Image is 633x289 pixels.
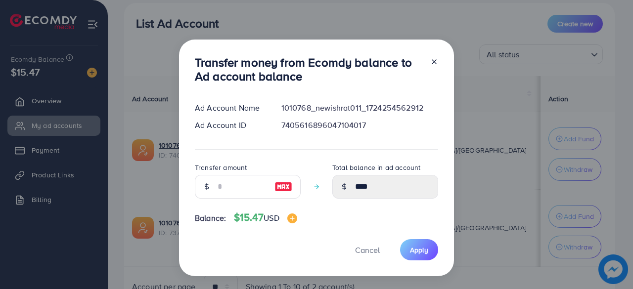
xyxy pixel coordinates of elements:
span: Balance: [195,212,226,224]
div: 7405616896047104017 [273,120,446,131]
span: USD [264,212,279,223]
button: Apply [400,239,438,260]
img: image [287,213,297,223]
span: Apply [410,245,428,255]
span: Cancel [355,245,380,255]
h4: $15.47 [234,211,297,224]
button: Cancel [343,239,392,260]
img: image [274,181,292,193]
label: Transfer amount [195,163,247,172]
div: 1010768_newishrat011_1724254562912 [273,102,446,114]
label: Total balance in ad account [332,163,420,172]
div: Ad Account ID [187,120,273,131]
h3: Transfer money from Ecomdy balance to Ad account balance [195,55,422,84]
div: Ad Account Name [187,102,273,114]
